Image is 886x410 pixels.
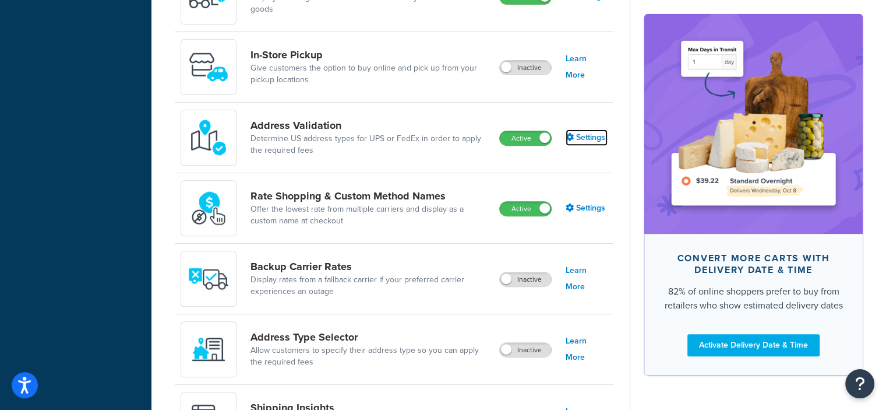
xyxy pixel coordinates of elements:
label: Active [500,131,551,145]
a: Settings [566,200,608,216]
a: Activate Delivery Date & Time [687,334,820,356]
a: Learn More [566,333,608,366]
a: In-Store Pickup [250,48,490,61]
a: Offer the lowest rate from multiple carriers and display as a custom name at checkout [250,204,490,227]
div: Convert more carts with delivery date & time [663,252,844,275]
a: Allow customers to specify their address type so you can apply the required fees [250,345,490,368]
img: wNXZ4XiVfOSSwAAAABJRU5ErkJggg== [188,329,229,370]
a: Settings [566,129,608,146]
a: Rate Shopping & Custom Method Names [250,190,490,202]
img: icon-duo-feat-rate-shopping-ecdd8bed.png [188,188,229,229]
label: Inactive [500,272,551,286]
label: Active [500,202,551,216]
a: Address Type Selector [250,331,490,344]
img: kIG8fy0lQAAAABJRU5ErkJggg== [188,117,229,158]
div: 82% of online shoppers prefer to buy from retailers who show estimated delivery dates [663,284,844,312]
a: Determine US address types for UPS or FedEx in order to apply the required fees [250,133,490,156]
a: Backup Carrier Rates [250,260,490,273]
label: Inactive [500,61,551,75]
a: Address Validation [250,119,490,132]
a: Learn More [566,51,608,83]
button: Open Resource Center [845,369,874,398]
a: Learn More [566,262,608,295]
img: wfgcfpwTIucLEAAAAASUVORK5CYII= [188,47,229,87]
a: Display rates from a fallback carrier if your preferred carrier experiences an outage [250,274,490,297]
a: Give customers the option to buy online and pick up from your pickup locations [250,62,490,86]
img: feature-image-ddt-36eae7f7280da8017bfb280eaccd9c446f90b1fe08728e4019434db127062ab4.png [662,31,845,216]
img: icon-duo-feat-backup-carrier-4420b188.png [188,258,229,299]
label: Inactive [500,343,551,357]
